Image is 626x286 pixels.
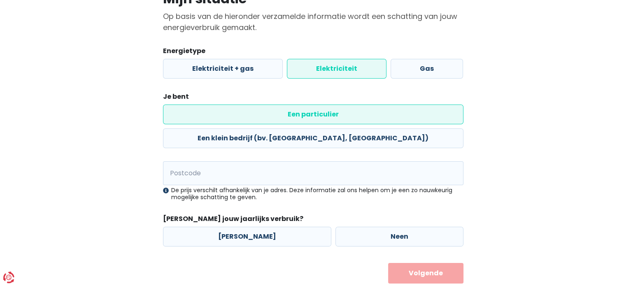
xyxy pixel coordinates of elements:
[391,59,463,79] label: Gas
[163,46,463,59] legend: Energietype
[163,59,283,79] label: Elektriciteit + gas
[163,11,463,33] p: Op basis van de hieronder verzamelde informatie wordt een schatting van jouw energieverbruik gema...
[163,161,463,185] input: 1000
[163,214,463,227] legend: [PERSON_NAME] jouw jaarlijks verbruik?
[287,59,386,79] label: Elektriciteit
[335,227,463,246] label: Neen
[388,263,463,284] button: Volgende
[163,227,331,246] label: [PERSON_NAME]
[163,187,463,201] div: De prijs verschilt afhankelijk van je adres. Deze informatie zal ons helpen om je een zo nauwkeur...
[163,92,463,105] legend: Je bent
[163,105,463,124] label: Een particulier
[163,128,463,148] label: Een klein bedrijf (bv. [GEOGRAPHIC_DATA], [GEOGRAPHIC_DATA])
